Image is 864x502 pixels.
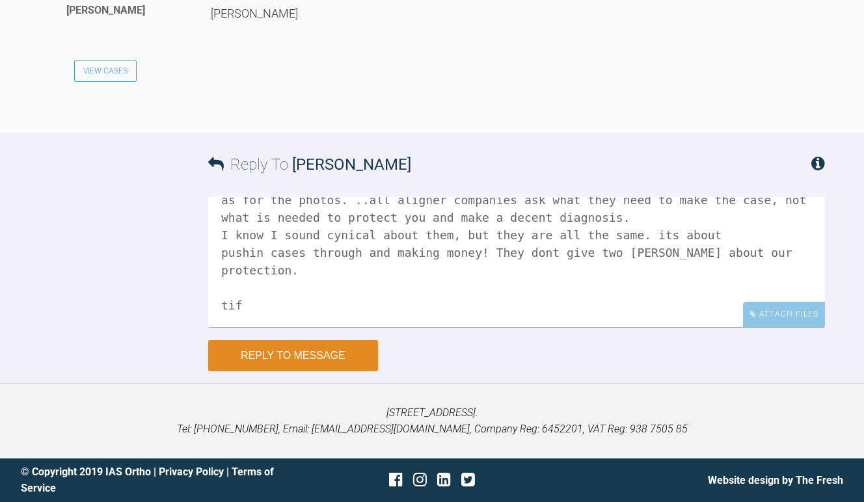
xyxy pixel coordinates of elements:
a: Privacy Policy [159,466,224,478]
a: Website design by The Fresh [708,474,843,486]
div: [PERSON_NAME] [66,2,145,19]
h3: Reply To [208,152,411,177]
textarea: HI [PERSON_NAME] yep that plan looks better for staged IPR they are right in that you could techn... [208,197,825,327]
button: Reply to Message [208,340,378,371]
p: [STREET_ADDRESS]. Tel: [PHONE_NUMBER], Email: [EMAIL_ADDRESS][DOMAIN_NAME], Company Reg: 6452201,... [21,404,843,438]
span: [PERSON_NAME] [292,155,411,174]
a: View Cases [74,60,137,82]
div: Attach Files [743,302,825,327]
div: © Copyright 2019 IAS Ortho | | [21,464,295,497]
